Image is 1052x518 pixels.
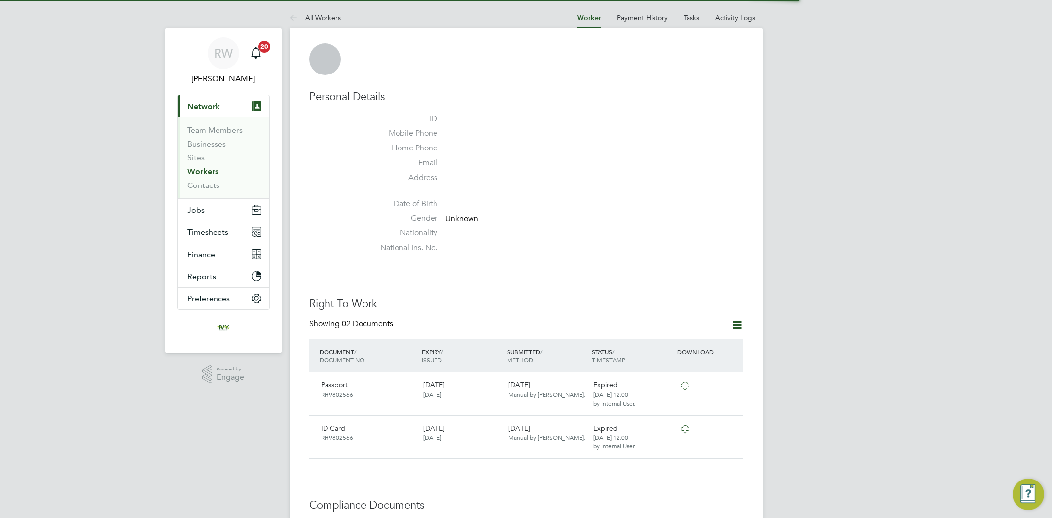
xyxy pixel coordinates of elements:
[177,37,270,85] a: RW[PERSON_NAME]
[342,319,393,329] span: 02 Documents
[593,399,635,407] span: by Internal User.
[258,41,270,53] span: 20
[217,373,244,382] span: Engage
[309,498,743,513] h3: Compliance Documents
[187,153,205,162] a: Sites
[423,390,441,398] span: [DATE]
[187,272,216,281] span: Reports
[178,265,269,287] button: Reports
[317,343,419,369] div: DOCUMENT
[1013,479,1044,510] button: Engage Resource Center
[715,13,755,22] a: Activity Logs
[187,102,220,111] span: Network
[187,139,226,148] a: Businesses
[675,343,743,361] div: DOWNLOAD
[317,420,419,445] div: ID Card
[589,343,675,369] div: STATUS
[317,376,419,402] div: Passport
[368,228,437,238] label: Nationality
[320,356,366,364] span: DOCUMENT NO.
[508,390,585,398] span: Manual by [PERSON_NAME].
[368,158,437,168] label: Email
[187,181,219,190] a: Contacts
[368,243,437,253] label: National Ins. No.
[507,356,533,364] span: METHOD
[165,28,282,353] nav: Main navigation
[593,424,617,433] span: Expired
[368,128,437,139] label: Mobile Phone
[592,356,625,364] span: TIMESTAMP
[593,380,617,389] span: Expired
[593,442,635,450] span: by Internal User.
[202,365,244,384] a: Powered byEngage
[321,433,353,441] span: RH9802566
[321,390,353,398] span: RH9802566
[368,114,437,124] label: ID
[422,356,442,364] span: ISSUED
[187,205,205,215] span: Jobs
[178,221,269,243] button: Timesheets
[187,294,230,303] span: Preferences
[593,390,628,398] span: [DATE] 12:00
[441,348,443,356] span: /
[309,297,743,311] h3: Right To Work
[445,214,478,224] span: Unknown
[445,199,448,209] span: -
[617,13,668,22] a: Payment History
[187,227,228,237] span: Timesheets
[177,73,270,85] span: Rob Winchle
[684,13,699,22] a: Tasks
[246,37,266,69] a: 20
[423,433,441,441] span: [DATE]
[178,95,269,117] button: Network
[290,13,341,22] a: All Workers
[540,348,542,356] span: /
[178,117,269,198] div: Network
[368,173,437,183] label: Address
[368,199,437,209] label: Date of Birth
[505,420,590,445] div: [DATE]
[368,213,437,223] label: Gender
[187,125,243,135] a: Team Members
[178,243,269,265] button: Finance
[217,365,244,373] span: Powered by
[309,319,395,329] div: Showing
[505,376,590,402] div: [DATE]
[419,343,505,369] div: EXPIRY
[309,90,743,104] h3: Personal Details
[505,343,590,369] div: SUBMITTED
[593,433,628,441] span: [DATE] 12:00
[187,167,218,176] a: Workers
[419,376,505,402] div: [DATE]
[187,250,215,259] span: Finance
[177,320,270,335] a: Go to home page
[419,420,505,445] div: [DATE]
[178,199,269,221] button: Jobs
[178,288,269,309] button: Preferences
[368,143,437,153] label: Home Phone
[577,14,601,22] a: Worker
[508,433,585,441] span: Manual by [PERSON_NAME].
[612,348,614,356] span: /
[354,348,356,356] span: /
[216,320,231,335] img: ivyresourcegroup-logo-retina.png
[214,47,233,60] span: RW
